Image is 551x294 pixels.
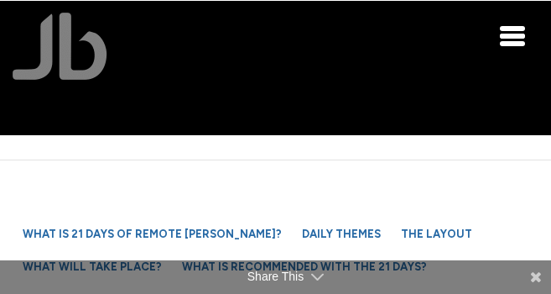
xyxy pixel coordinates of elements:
button: Toggle navigation [501,25,526,45]
a: Daily Themes [294,219,389,249]
a: The Layout [392,219,481,249]
img: Jamie Butler. The Everyday Medium [13,13,107,80]
a: What is 21 Days of Remote [PERSON_NAME]? [14,219,290,249]
a: What will take place? [14,252,170,281]
a: What is recommended with the 21 Days? [174,252,435,281]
